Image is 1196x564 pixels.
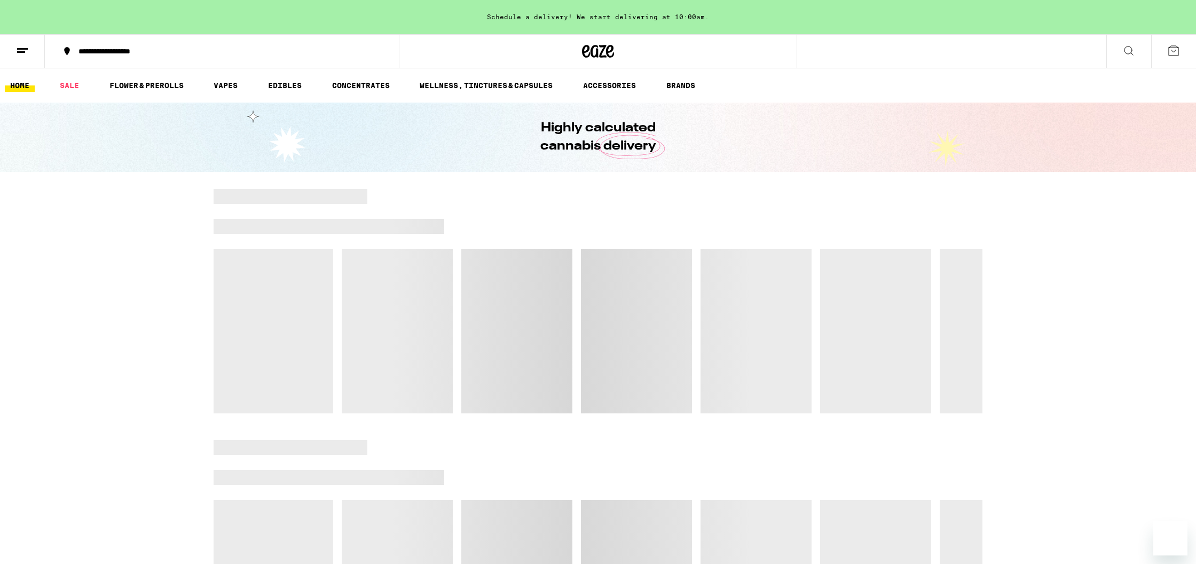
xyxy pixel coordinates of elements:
[263,79,307,92] a: EDIBLES
[1153,521,1187,555] iframe: Button to launch messaging window
[661,79,701,92] a: BRANDS
[5,79,35,92] a: HOME
[104,79,189,92] a: FLOWER & PREROLLS
[54,79,84,92] a: SALE
[208,79,243,92] a: VAPES
[414,79,558,92] a: WELLNESS, TINCTURES & CAPSULES
[327,79,395,92] a: CONCENTRATES
[510,119,686,155] h1: Highly calculated cannabis delivery
[578,79,641,92] a: ACCESSORIES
